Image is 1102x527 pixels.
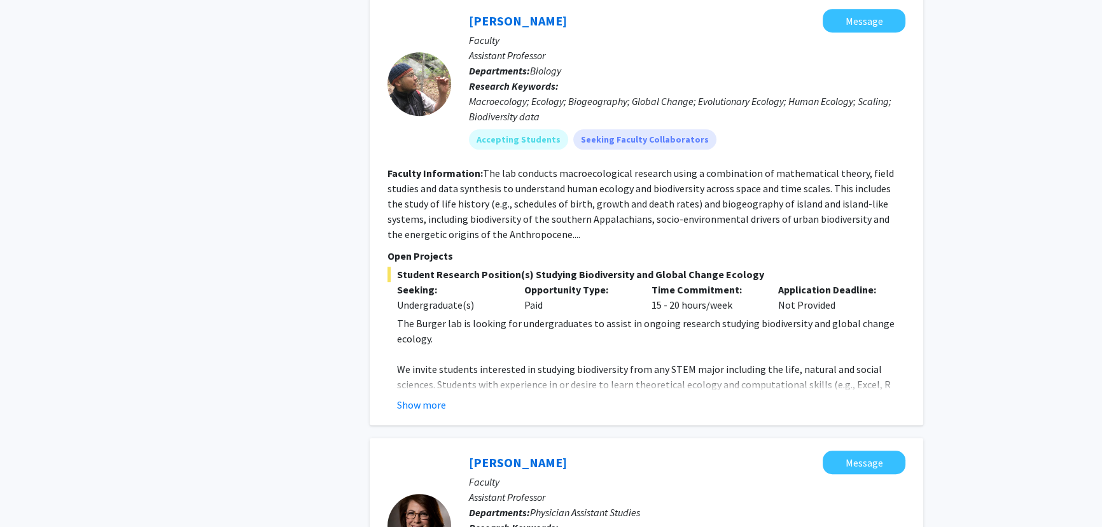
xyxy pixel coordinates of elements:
b: Departments: [469,506,530,519]
p: Open Projects [387,248,905,263]
div: 15 - 20 hours/week [642,282,769,313]
p: Time Commitment: [652,282,760,297]
b: Research Keywords: [469,80,559,92]
a: [PERSON_NAME] [469,13,567,29]
fg-read-more: The lab conducts macroecological research using a combination of mathematical theory, field studi... [387,167,894,241]
span: Student Research Position(s) Studying Biodiversity and Global Change Ecology [387,267,905,282]
span: Biology [530,64,561,77]
p: Seeking: [397,282,505,297]
button: Message Leslie Woltenberg [823,451,905,474]
p: We invite students interested in studying biodiversity from any STEM major including the life, na... [397,362,905,423]
mat-chip: Seeking Faculty Collaborators [573,129,716,150]
p: Assistant Professor [469,48,905,63]
p: Faculty [469,32,905,48]
iframe: Chat [10,470,54,517]
p: Assistant Professor [469,489,905,505]
p: Opportunity Type: [524,282,632,297]
b: Faculty Information: [387,167,483,179]
button: Message Joseph Burger [823,9,905,32]
button: Show more [397,397,446,412]
span: Physician Assistant Studies [530,506,640,519]
b: Departments: [469,64,530,77]
mat-chip: Accepting Students [469,129,568,150]
p: Faculty [469,474,905,489]
div: Paid [515,282,642,313]
div: Macroecology; Ecology; Biogeography; Global Change; Evolutionary Ecology; Human Ecology; Scaling;... [469,94,905,124]
p: Application Deadline: [778,282,886,297]
div: Undergraduate(s) [397,297,505,313]
div: Not Provided [769,282,896,313]
a: [PERSON_NAME] [469,454,567,470]
p: The Burger lab is looking for undergraduates to assist in ongoing research studying biodiversity ... [397,316,905,346]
